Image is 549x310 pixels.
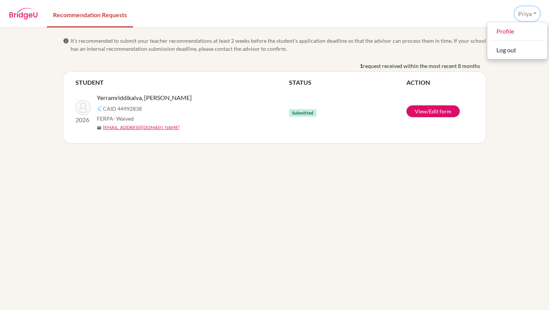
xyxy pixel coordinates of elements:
[289,78,406,87] th: STATUS
[75,100,91,115] img: Yerramriddikalva, Abhigna
[97,93,192,102] span: Yerramriddikalva, [PERSON_NAME]
[406,105,460,117] a: View/Edit form
[75,78,289,87] th: STUDENT
[289,109,316,117] span: Submitted
[360,62,363,70] b: 1
[47,1,133,27] a: Recommendation Requests
[113,115,134,122] span: - Waived
[97,115,134,123] span: FERPA
[487,44,547,56] button: Log out
[103,124,180,131] a: [EMAIL_ADDRESS][DOMAIN_NAME]
[515,6,540,21] button: Priya
[9,8,38,19] img: BridgeU logo
[63,38,69,44] span: info
[406,78,474,87] th: ACTION
[363,62,480,70] span: request received within the most recent 8 months
[103,105,142,113] span: CAID 44992838
[75,115,91,124] p: 2026
[97,126,101,130] span: mail
[487,25,547,37] a: Profile
[71,37,486,53] span: It’s recommended to submit your teacher recommendations at least 2 weeks before the student’s app...
[97,105,103,111] img: Common App logo
[487,22,548,60] div: Priya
